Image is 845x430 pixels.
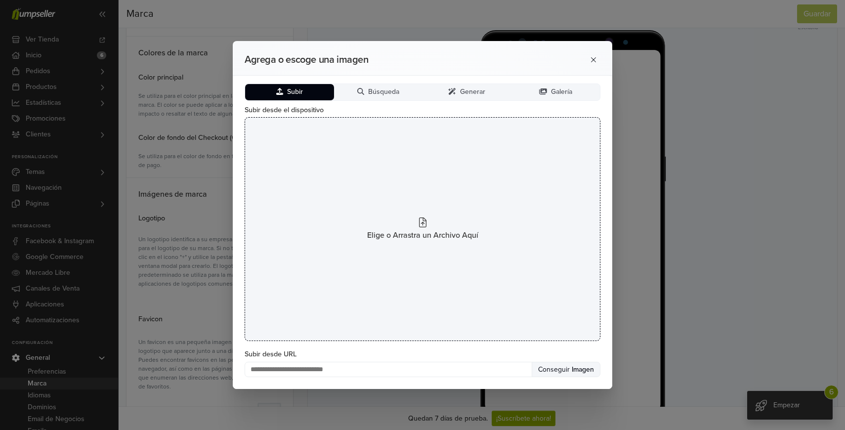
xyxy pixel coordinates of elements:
span: Generar [460,88,485,96]
button: Búsqueda [334,84,423,100]
span: Imagen [570,365,594,374]
span: Elige o Arrastra un Archivo Aquí [367,229,478,241]
button: Subir [245,84,334,100]
label: Subir desde el dispositivo [245,105,600,116]
span: Galería [551,88,572,96]
span: Búsqueda [368,88,399,96]
span: Subir [287,88,303,96]
button: Conseguir Imagen [532,362,600,377]
button: Generar [422,84,511,100]
h2: Agrega o escoge una imagen [245,54,547,66]
label: Subir desde URL [245,349,600,360]
button: Galería [511,84,600,100]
